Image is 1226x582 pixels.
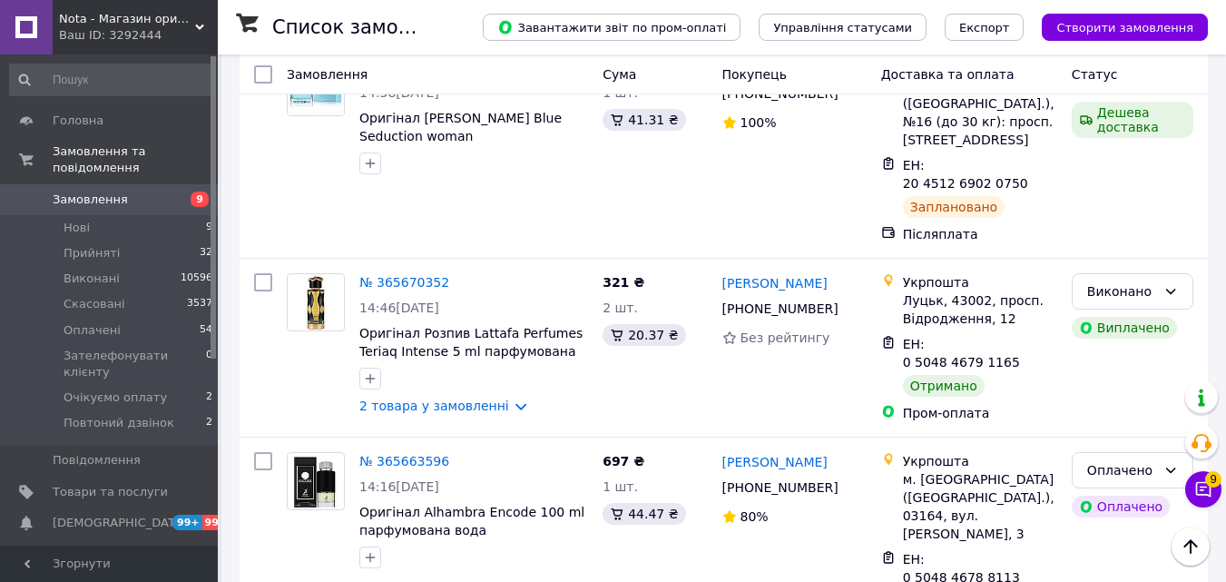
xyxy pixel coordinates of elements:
span: Статус [1072,67,1118,82]
span: 321 ₴ [603,275,644,290]
span: ЕН: 0 5048 4679 1165 [903,337,1020,370]
div: Отримано [903,375,985,397]
img: Фото товару [295,274,338,330]
span: Зателефонувати клієнту [64,348,206,380]
span: 14:46[DATE] [359,301,439,315]
span: Без рейтингу [741,330,830,345]
span: 0 [206,348,212,380]
span: Замовлення та повідомлення [53,143,218,176]
a: 2 товара у замовленні [359,399,509,413]
span: Створити замовлення [1056,21,1193,35]
div: м. [GEOGRAPHIC_DATA] ([GEOGRAPHIC_DATA].), №16 (до 30 кг): просп. [STREET_ADDRESS] [903,76,1057,149]
span: 14:16[DATE] [359,479,439,494]
div: Пром-оплата [903,404,1057,422]
button: Чат з покупцем9 [1185,471,1221,508]
button: Експорт [945,14,1025,41]
a: Оригінал Alhambra Encode 100 ml парфумована вода [359,505,584,538]
span: 3537 [187,296,212,312]
div: Луцьк, 43002, просп. Відродження, 12 [903,291,1057,328]
a: [PERSON_NAME] [722,274,828,292]
span: 9 [206,220,212,236]
span: 54 [200,322,212,339]
button: Наверх [1172,528,1210,566]
span: Cума [603,67,636,82]
span: 9 [1205,471,1221,488]
div: 20.37 ₴ [603,324,685,346]
span: Nota - Магазин оригінальної парфумерії оптом та в роздріб [59,11,195,27]
span: Завантажити звіт по пром-оплаті [497,19,726,35]
div: Ваш ID: 3292444 [59,27,218,44]
span: Повідомлення [53,452,141,469]
input: Пошук [9,64,214,96]
img: Фото товару [289,453,342,509]
span: [DEMOGRAPHIC_DATA] [53,515,187,531]
div: 44.47 ₴ [603,503,685,525]
div: Дешева доставка [1072,102,1193,138]
span: 99+ [172,515,202,530]
div: Укрпошта [903,452,1057,470]
a: № 365670352 [359,275,449,290]
a: Фото товару [287,452,345,510]
div: Виконано [1087,281,1156,301]
span: 2 [206,390,212,406]
a: Оригінал [PERSON_NAME] Blue Seduction woman [DEMOGRAPHIC_DATA] ml туалетна вода [359,111,562,180]
button: Управління статусами [759,14,927,41]
div: м. [GEOGRAPHIC_DATA] ([GEOGRAPHIC_DATA].), 03164, вул. [PERSON_NAME], 3 [903,470,1057,543]
span: Експорт [959,21,1010,35]
button: Створити замовлення [1042,14,1208,41]
button: Завантажити звіт по пром-оплаті [483,14,741,41]
span: 100% [741,115,777,130]
span: Покупець [722,67,787,82]
span: Скасовані [64,296,125,312]
div: 41.31 ₴ [603,109,685,131]
span: Нові [64,220,90,236]
span: Замовлення [53,192,128,208]
span: Оплачені [64,322,121,339]
span: 697 ₴ [603,454,644,469]
div: Оплачено [1072,496,1170,518]
div: Укрпошта [903,273,1057,291]
div: Виплачено [1072,317,1177,339]
span: 2 шт. [603,301,638,315]
span: 32 [200,245,212,261]
span: 2 [206,415,212,431]
span: ЕН: 20 4512 6902 0750 [903,158,1028,191]
span: Очікуємо оплату [64,390,167,406]
span: Головна [53,113,103,129]
span: Доставка та оплата [881,67,1015,82]
span: Товари та послуги [53,484,168,500]
a: [PERSON_NAME] [722,453,828,471]
div: Оплачено [1087,460,1156,480]
span: Замовлення [287,67,368,82]
span: Виконані [64,271,120,287]
div: Післяплата [903,225,1057,243]
span: Прийняті [64,245,120,261]
a: Оригінал Розпив Lattafa Perfumes Teriaq Intense 5 ml парфумована вода [359,326,583,377]
a: Фото товару [287,273,345,331]
a: Створити замовлення [1024,19,1208,34]
span: Повтоний дзвінок [64,415,174,431]
span: 10596 [181,271,212,287]
span: [PHONE_NUMBER] [722,301,839,316]
span: [PHONE_NUMBER] [722,480,839,495]
span: 9 [191,192,209,207]
a: № 365663596 [359,454,449,469]
h1: Список замовлень [272,16,456,38]
span: 1 шт. [603,479,638,494]
span: 80% [741,509,769,524]
span: Управління статусами [773,21,912,35]
div: Заплановано [903,196,1005,218]
span: 99+ [202,515,232,530]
